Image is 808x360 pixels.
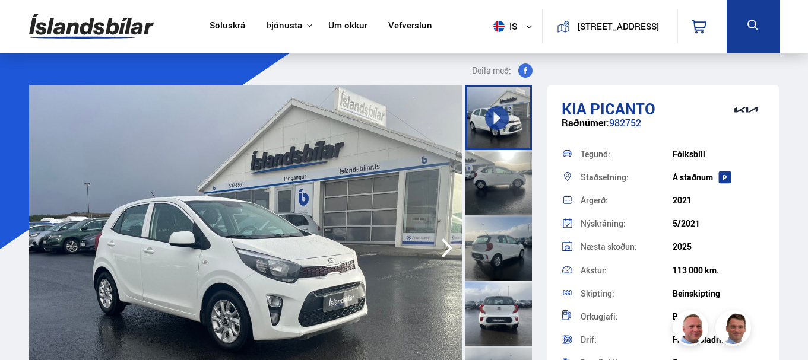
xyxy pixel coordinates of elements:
[673,266,765,275] div: 113 000 km.
[493,21,505,32] img: svg+xml;base64,PHN2ZyB4bWxucz0iaHR0cDovL3d3dy53My5vcmcvMjAwMC9zdmciIHdpZHRoPSI1MTIiIGhlaWdodD0iNT...
[717,312,753,348] img: FbJEzSuNWCJXmdc-.webp
[562,116,609,129] span: Raðnúmer:
[489,21,518,32] span: is
[723,91,770,128] img: brand logo
[673,289,765,298] div: Beinskipting
[674,312,710,348] img: siFngHWaQ9KaOqBr.png
[29,7,154,46] img: G0Ugv5HjCgRt.svg
[581,196,673,205] div: Árgerð:
[581,266,673,275] div: Akstur:
[581,243,673,251] div: Næsta skoðun:
[388,20,432,33] a: Vefverslun
[266,20,302,31] button: Þjónusta
[467,63,537,78] button: Deila með:
[590,98,655,119] span: Picanto
[673,196,765,205] div: 2021
[673,242,765,251] div: 2025
[210,20,245,33] a: Söluskrá
[673,173,765,182] div: Á staðnum
[549,9,670,43] a: [STREET_ADDRESS]
[581,219,673,228] div: Nýskráning:
[581,313,673,321] div: Orkugjafi:
[581,173,673,181] div: Staðsetning:
[562,98,587,119] span: Kia
[673,149,765,159] div: Fólksbíll
[581,336,673,344] div: Drif:
[581,150,673,158] div: Tegund:
[581,289,673,298] div: Skipting:
[328,20,367,33] a: Um okkur
[673,219,765,228] div: 5/2021
[575,21,662,31] button: [STREET_ADDRESS]
[472,63,511,78] span: Deila með:
[489,9,542,44] button: is
[562,117,765,141] div: 982752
